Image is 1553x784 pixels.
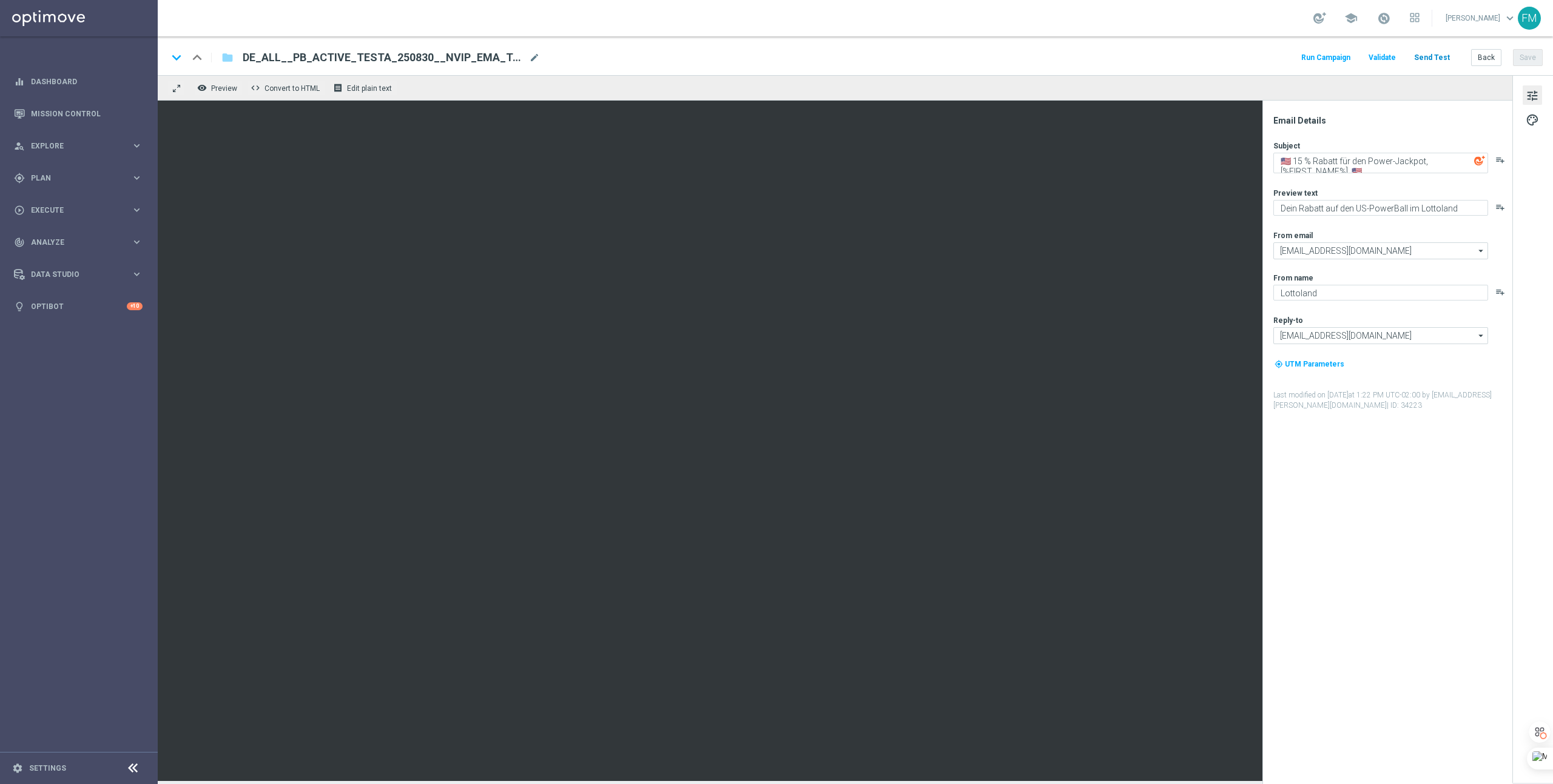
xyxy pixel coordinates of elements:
span: Data Studio [31,271,131,278]
i: play_circle_outline [14,205,25,216]
button: playlist_add [1495,202,1505,212]
i: track_changes [14,237,25,248]
div: Optibot [14,290,143,322]
div: Plan [14,173,131,184]
span: Preview [211,84,237,93]
i: remove_red_eye [197,83,207,93]
a: Dashboard [31,65,143,98]
i: keyboard_arrow_down [167,48,186,67]
button: lightbulb Optibot +10 [13,302,143,311]
i: keyboard_arrow_right [131,172,143,184]
button: Mission Control [13,109,143,119]
button: Validate [1367,50,1398,66]
a: Optibot [31,290,127,322]
div: Analyze [14,237,131,248]
i: keyboard_arrow_right [131,204,143,216]
div: Mission Control [14,98,143,130]
i: folder [221,50,234,65]
span: school [1344,12,1358,25]
span: Analyze [31,239,131,246]
div: Execute [14,205,131,216]
a: [PERSON_NAME]keyboard_arrow_down [1444,9,1518,27]
span: keyboard_arrow_down [1503,12,1517,25]
button: code Convert to HTML [248,80,325,96]
span: Explore [31,142,131,150]
i: keyboard_arrow_right [131,236,143,248]
button: Send Test [1412,50,1452,66]
div: FM [1518,7,1541,30]
span: | ID: 34223 [1387,401,1422,410]
span: palette [1526,112,1539,128]
label: From email [1273,231,1313,241]
i: lightbulb [14,301,25,312]
button: my_location UTM Parameters [1273,357,1346,371]
label: Subject [1273,141,1300,151]
i: arrow_drop_down [1475,328,1487,344]
label: From name [1273,273,1313,283]
button: remove_red_eye Preview [194,80,243,96]
span: Plan [31,174,131,182]
button: receipt Edit plain text [330,80,397,96]
a: Settings [29,765,66,772]
label: Preview text [1273,188,1318,198]
button: Run Campaign [1299,50,1352,66]
label: Reply-to [1273,316,1303,325]
button: playlist_add [1495,155,1505,165]
button: playlist_add [1495,287,1505,297]
label: Last modified on [DATE] at 1:22 PM UTC-02:00 by [EMAIL_ADDRESS][PERSON_NAME][DOMAIN_NAME] [1273,390,1511,411]
span: DE_ALL__PB_ACTIVE_TESTA_250830__NVIP_EMA_TAC_LT [243,50,524,65]
span: tune [1526,88,1539,104]
button: Back [1471,49,1501,66]
i: settings [12,763,23,774]
i: gps_fixed [14,173,25,184]
div: Dashboard [14,65,143,98]
button: equalizer Dashboard [13,77,143,87]
i: arrow_drop_down [1475,243,1487,259]
button: play_circle_outline Execute keyboard_arrow_right [13,205,143,215]
span: Edit plain text [347,84,392,93]
a: Mission Control [31,98,143,130]
span: Execute [31,207,131,214]
div: Data Studio [14,269,131,280]
span: mode_edit [529,52,540,63]
i: person_search [14,141,25,151]
input: Select [1273,242,1488,259]
span: Validate [1369,53,1396,62]
div: Explore [14,141,131,151]
input: Select [1273,327,1488,344]
button: track_changes Analyze keyboard_arrow_right [13,238,143,247]
i: receipt [333,83,343,93]
button: Data Studio keyboard_arrow_right [13,270,143,279]
i: my_location [1275,360,1283,368]
button: tune [1523,85,1542,105]
button: gps_fixed Plan keyboard_arrow_right [13,173,143,183]
button: person_search Explore keyboard_arrow_right [13,141,143,151]
span: code [251,83,260,93]
span: Convert to HTML [264,84,320,93]
div: Email Details [1273,115,1511,126]
i: keyboard_arrow_right [131,140,143,151]
i: equalizer [14,76,25,87]
img: optiGenie.svg [1474,155,1485,166]
div: +10 [127,302,143,310]
i: keyboard_arrow_right [131,268,143,280]
button: Save [1513,49,1543,66]
button: folder [220,48,235,67]
span: UTM Parameters [1285,360,1344,368]
button: palette [1523,110,1542,129]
